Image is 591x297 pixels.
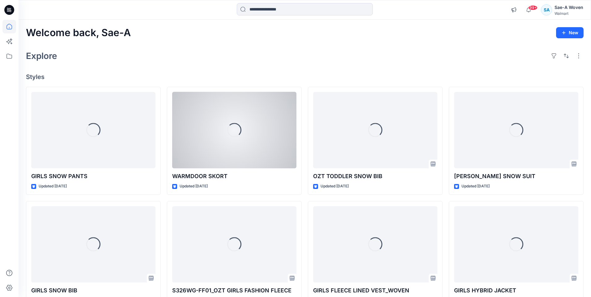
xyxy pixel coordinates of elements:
[26,27,131,39] h2: Welcome back, Sae-A
[461,183,490,190] p: Updated [DATE]
[39,183,67,190] p: Updated [DATE]
[555,11,583,16] div: Walmart
[454,286,578,295] p: GIRLS HYBRID JACKET
[31,286,155,295] p: GIRLS SNOW BIB
[26,51,57,61] h2: Explore
[180,183,208,190] p: Updated [DATE]
[541,4,552,15] div: SA
[172,172,296,181] p: WARMDOOR SKORT
[172,286,296,295] p: S326WG-FF01_OZT GIRLS FASHION FLEECE
[313,286,437,295] p: GIRLS FLEECE LINED VEST_WOVEN
[454,172,578,181] p: [PERSON_NAME] SNOW SUIT
[556,27,584,38] button: New
[555,4,583,11] div: Sae-A Woven
[528,5,538,10] span: 99+
[313,172,437,181] p: OZT TODDLER SNOW BIB
[31,172,155,181] p: GIRLS SNOW PANTS
[26,73,584,81] h4: Styles
[321,183,349,190] p: Updated [DATE]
